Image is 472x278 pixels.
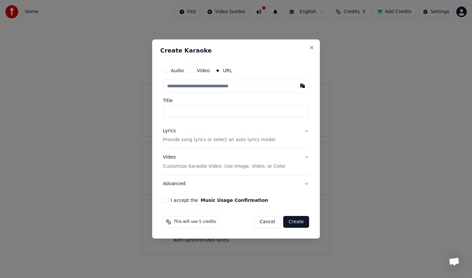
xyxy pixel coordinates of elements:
[171,68,184,73] label: Audio
[223,68,232,73] label: URL
[163,163,285,170] p: Customize Karaoke Video: Use Image, Video, or Color
[163,175,309,192] button: Advanced
[163,137,275,143] p: Provide song lyrics or select an auto lyrics model
[254,216,281,228] button: Cancel
[163,149,309,175] button: VideoCustomize Karaoke Video: Use Image, Video, or Color
[163,122,309,149] button: LyricsProvide song lyrics or select an auto lyrics model
[163,98,309,103] label: Title
[283,216,309,228] button: Create
[174,219,216,225] span: This will use 5 credits
[163,128,176,134] div: Lyrics
[163,154,285,170] div: Video
[201,198,268,203] button: I accept the
[171,198,268,203] label: I accept the
[160,48,312,53] h2: Create Karaoke
[197,68,210,73] label: Video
